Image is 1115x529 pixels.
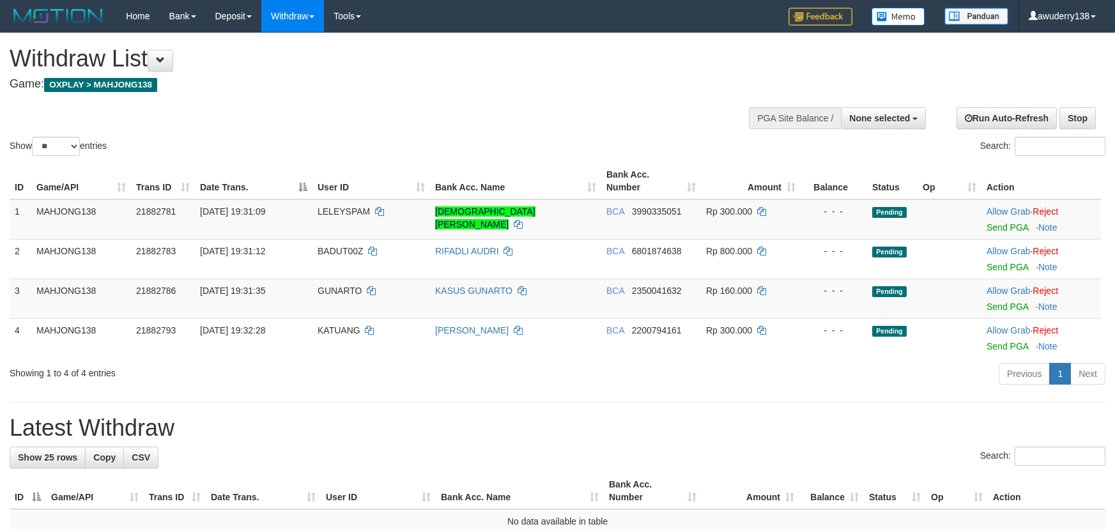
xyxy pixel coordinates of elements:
[10,318,31,358] td: 4
[10,163,31,199] th: ID
[706,325,752,335] span: Rp 300.000
[701,163,801,199] th: Amount: activate to sort column ascending
[702,473,799,509] th: Amount: activate to sort column ascending
[10,362,455,379] div: Showing 1 to 4 of 4 entries
[706,286,752,296] span: Rp 160.000
[1015,447,1105,466] input: Search:
[200,286,265,296] span: [DATE] 19:31:35
[200,325,265,335] span: [DATE] 19:32:28
[926,473,988,509] th: Op: activate to sort column ascending
[1038,262,1057,272] a: Note
[31,318,131,358] td: MAHJONG138
[10,473,46,509] th: ID: activate to sort column descending
[987,206,1030,217] a: Allow Grab
[981,318,1101,358] td: ·
[867,163,918,199] th: Status
[136,246,176,256] span: 21882783
[799,473,864,509] th: Balance: activate to sort column ascending
[706,206,752,217] span: Rp 300.000
[632,325,682,335] span: Copy 2200794161 to clipboard
[601,163,701,199] th: Bank Acc. Number: activate to sort column ascending
[981,239,1101,279] td: ·
[872,326,907,337] span: Pending
[436,473,604,509] th: Bank Acc. Name: activate to sort column ascending
[10,78,730,91] h4: Game:
[136,286,176,296] span: 21882786
[1033,286,1058,296] a: Reject
[632,206,682,217] span: Copy 3990335051 to clipboard
[1015,137,1105,156] input: Search:
[872,207,907,218] span: Pending
[987,246,1030,256] a: Allow Grab
[136,206,176,217] span: 21882781
[1049,363,1071,385] a: 1
[987,302,1028,312] a: Send PGA
[10,6,107,26] img: MOTION_logo.png
[981,163,1101,199] th: Action
[18,452,77,463] span: Show 25 rows
[1038,302,1057,312] a: Note
[849,113,910,123] span: None selected
[123,447,158,468] a: CSV
[988,473,1105,509] th: Action
[200,246,265,256] span: [DATE] 19:31:12
[632,246,682,256] span: Copy 6801874638 to clipboard
[10,447,86,468] a: Show 25 rows
[841,107,926,129] button: None selected
[430,163,601,199] th: Bank Acc. Name: activate to sort column ascending
[981,279,1101,318] td: ·
[10,199,31,240] td: 1
[606,325,624,335] span: BCA
[31,199,131,240] td: MAHJONG138
[944,8,1008,25] img: panduan.png
[1070,363,1105,385] a: Next
[312,163,430,199] th: User ID: activate to sort column ascending
[987,222,1028,233] a: Send PGA
[1033,246,1058,256] a: Reject
[10,279,31,318] td: 3
[1059,107,1096,129] a: Stop
[801,163,867,199] th: Balance
[195,163,312,199] th: Date Trans.: activate to sort column descending
[987,286,1030,296] a: Allow Grab
[872,8,925,26] img: Button%20Memo.svg
[206,473,321,509] th: Date Trans.: activate to sort column ascending
[318,286,362,296] span: GUNARTO
[10,415,1105,441] h1: Latest Withdraw
[604,473,702,509] th: Bank Acc. Number: activate to sort column ascending
[85,447,124,468] a: Copy
[318,246,364,256] span: BADUT00Z
[200,206,265,217] span: [DATE] 19:31:09
[435,246,499,256] a: RIFADLI AUDRI
[318,206,370,217] span: LELEYSPAM
[1033,206,1058,217] a: Reject
[706,246,752,256] span: Rp 800.000
[1038,341,1057,351] a: Note
[918,163,981,199] th: Op: activate to sort column ascending
[981,199,1101,240] td: ·
[318,325,360,335] span: KATUANG
[987,341,1028,351] a: Send PGA
[987,325,1033,335] span: ·
[980,447,1105,466] label: Search:
[788,8,852,26] img: Feedback.jpg
[131,163,195,199] th: Trans ID: activate to sort column ascending
[987,246,1033,256] span: ·
[31,279,131,318] td: MAHJONG138
[1033,325,1058,335] a: Reject
[46,473,144,509] th: Game/API: activate to sort column ascending
[987,206,1033,217] span: ·
[435,206,535,229] a: [DEMOGRAPHIC_DATA][PERSON_NAME]
[136,325,176,335] span: 21882793
[435,286,512,296] a: KASUS GUNARTO
[144,473,206,509] th: Trans ID: activate to sort column ascending
[987,325,1030,335] a: Allow Grab
[606,286,624,296] span: BCA
[872,247,907,257] span: Pending
[44,78,157,92] span: OXPLAY > MAHJONG138
[632,286,682,296] span: Copy 2350041632 to clipboard
[10,46,730,72] h1: Withdraw List
[10,239,31,279] td: 2
[435,325,509,335] a: [PERSON_NAME]
[999,363,1050,385] a: Previous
